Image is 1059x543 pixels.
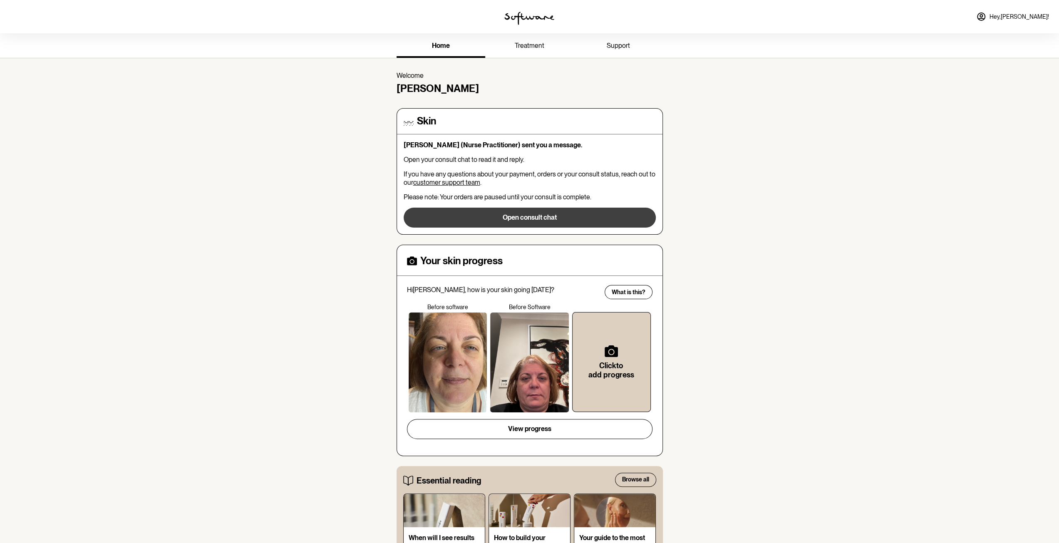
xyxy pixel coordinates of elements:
span: home [432,42,450,50]
p: Hi [PERSON_NAME] , how is your skin going [DATE]? [407,286,599,294]
h6: Click to add progress [586,361,637,379]
p: [PERSON_NAME] (Nurse Practitioner) sent you a message. [404,141,656,149]
a: home [397,35,485,58]
a: treatment [485,35,574,58]
p: Before Software [489,304,570,311]
h4: [PERSON_NAME] [397,83,663,95]
span: View progress [508,425,551,433]
img: software logo [504,12,554,25]
h4: Skin [417,115,436,127]
button: Browse all [615,473,656,487]
h5: Essential reading [417,476,481,486]
span: treatment [515,42,544,50]
h4: Your skin progress [420,255,503,267]
span: Hey, [PERSON_NAME] ! [990,13,1049,20]
p: Welcome [397,72,663,79]
p: If you have any questions about your payment, orders or your consult status, reach out to our . [404,170,656,186]
a: support [574,35,662,58]
button: Open consult chat [404,208,656,228]
button: What is this? [605,285,652,299]
a: Hey,[PERSON_NAME]! [971,7,1054,27]
p: Before software [407,304,489,311]
span: support [607,42,630,50]
span: Browse all [622,476,649,483]
p: Open your consult chat to read it and reply. [404,156,656,164]
a: customer support team [413,179,480,186]
span: What is this? [612,289,645,296]
p: Please note: Your orders are paused until your consult is complete. [404,193,656,201]
button: View progress [407,419,652,439]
